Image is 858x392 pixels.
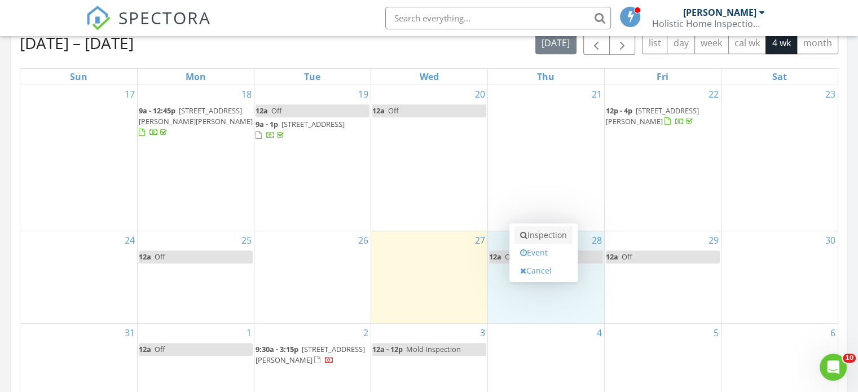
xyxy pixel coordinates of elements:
span: Off [622,252,632,262]
a: Go to August 22, 2025 [706,85,721,103]
span: [STREET_ADDRESS] [281,119,345,129]
a: Go to September 4, 2025 [595,324,604,342]
a: Event [514,244,573,262]
td: Go to August 20, 2025 [371,85,487,231]
a: 12p - 4p [STREET_ADDRESS][PERSON_NAME] [606,104,720,129]
a: Go to September 2, 2025 [361,324,371,342]
a: 9:30a - 3:15p [STREET_ADDRESS][PERSON_NAME] [256,343,369,367]
button: [DATE] [535,32,577,54]
td: Go to August 17, 2025 [20,85,137,231]
a: Go to August 26, 2025 [356,231,371,249]
td: Go to August 27, 2025 [371,231,487,323]
div: [PERSON_NAME] [683,7,756,18]
a: Go to August 30, 2025 [823,231,838,249]
span: 12p - 4p [606,105,632,116]
a: Go to September 3, 2025 [478,324,487,342]
a: SPECTORA [86,15,211,39]
td: Go to August 22, 2025 [604,85,721,231]
span: 12a [372,105,385,116]
span: SPECTORA [118,6,211,29]
button: Previous [583,32,610,55]
a: Go to August 24, 2025 [122,231,137,249]
span: Mold Inspection [406,344,461,354]
span: 9a - 12:45p [139,105,175,116]
a: Go to August 29, 2025 [706,231,721,249]
a: Go to August 27, 2025 [473,231,487,249]
span: Off [505,252,516,262]
span: 12a [139,252,151,262]
a: Thursday [535,69,557,85]
span: 12a - 12p [372,344,403,354]
a: 9:30a - 3:15p [STREET_ADDRESS][PERSON_NAME] [256,344,365,365]
td: Go to August 30, 2025 [721,231,838,323]
td: Go to August 29, 2025 [604,231,721,323]
a: Go to August 25, 2025 [239,231,254,249]
a: 12p - 4p [STREET_ADDRESS][PERSON_NAME] [606,105,699,126]
div: Holistic Home Inspections LLC [652,18,765,29]
a: Go to August 18, 2025 [239,85,254,103]
td: Go to August 24, 2025 [20,231,137,323]
td: Go to August 26, 2025 [254,231,371,323]
h2: [DATE] – [DATE] [20,32,134,54]
a: Wednesday [417,69,441,85]
span: 12a [606,252,618,262]
span: 12a [256,105,268,116]
a: Friday [654,69,671,85]
td: Go to August 18, 2025 [137,85,254,231]
span: Off [155,252,165,262]
a: Go to August 31, 2025 [122,324,137,342]
span: [STREET_ADDRESS][PERSON_NAME] [256,344,365,365]
a: 9a - 12:45p [STREET_ADDRESS][PERSON_NAME][PERSON_NAME] [139,105,253,137]
button: list [642,32,667,54]
img: The Best Home Inspection Software - Spectora [86,6,111,30]
a: Sunday [68,69,90,85]
a: Saturday [770,69,789,85]
iframe: Intercom live chat [820,354,847,381]
button: Next [609,32,636,55]
input: Search everything... [385,7,611,29]
span: 12a [489,252,501,262]
span: [STREET_ADDRESS][PERSON_NAME][PERSON_NAME] [139,105,253,126]
td: Go to August 21, 2025 [487,85,604,231]
a: 9a - 1p [STREET_ADDRESS] [256,119,345,140]
a: 9a - 1p [STREET_ADDRESS] [256,118,369,142]
a: Inspection [514,226,573,244]
span: 12a [139,344,151,354]
button: cal wk [728,32,767,54]
a: Go to August 21, 2025 [589,85,604,103]
button: 4 wk [765,32,797,54]
a: 9a - 12:45p [STREET_ADDRESS][PERSON_NAME][PERSON_NAME] [139,104,253,140]
a: Tuesday [302,69,323,85]
td: Go to August 23, 2025 [721,85,838,231]
a: Go to September 1, 2025 [244,324,254,342]
button: week [694,32,729,54]
a: Go to August 28, 2025 [589,231,604,249]
span: Off [388,105,399,116]
a: Go to August 19, 2025 [356,85,371,103]
span: Off [271,105,282,116]
a: Go to August 17, 2025 [122,85,137,103]
a: Monday [183,69,208,85]
a: Go to August 23, 2025 [823,85,838,103]
a: Go to September 5, 2025 [711,324,721,342]
span: 9a - 1p [256,119,278,129]
td: Go to August 19, 2025 [254,85,371,231]
a: Go to September 6, 2025 [828,324,838,342]
button: day [667,32,695,54]
button: month [797,32,838,54]
span: 9:30a - 3:15p [256,344,298,354]
span: [STREET_ADDRESS][PERSON_NAME] [606,105,699,126]
a: Go to August 20, 2025 [473,85,487,103]
span: Off [155,344,165,354]
td: Go to August 25, 2025 [137,231,254,323]
a: Cancel [514,262,573,280]
span: 10 [843,354,856,363]
td: Go to August 28, 2025 [487,231,604,323]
